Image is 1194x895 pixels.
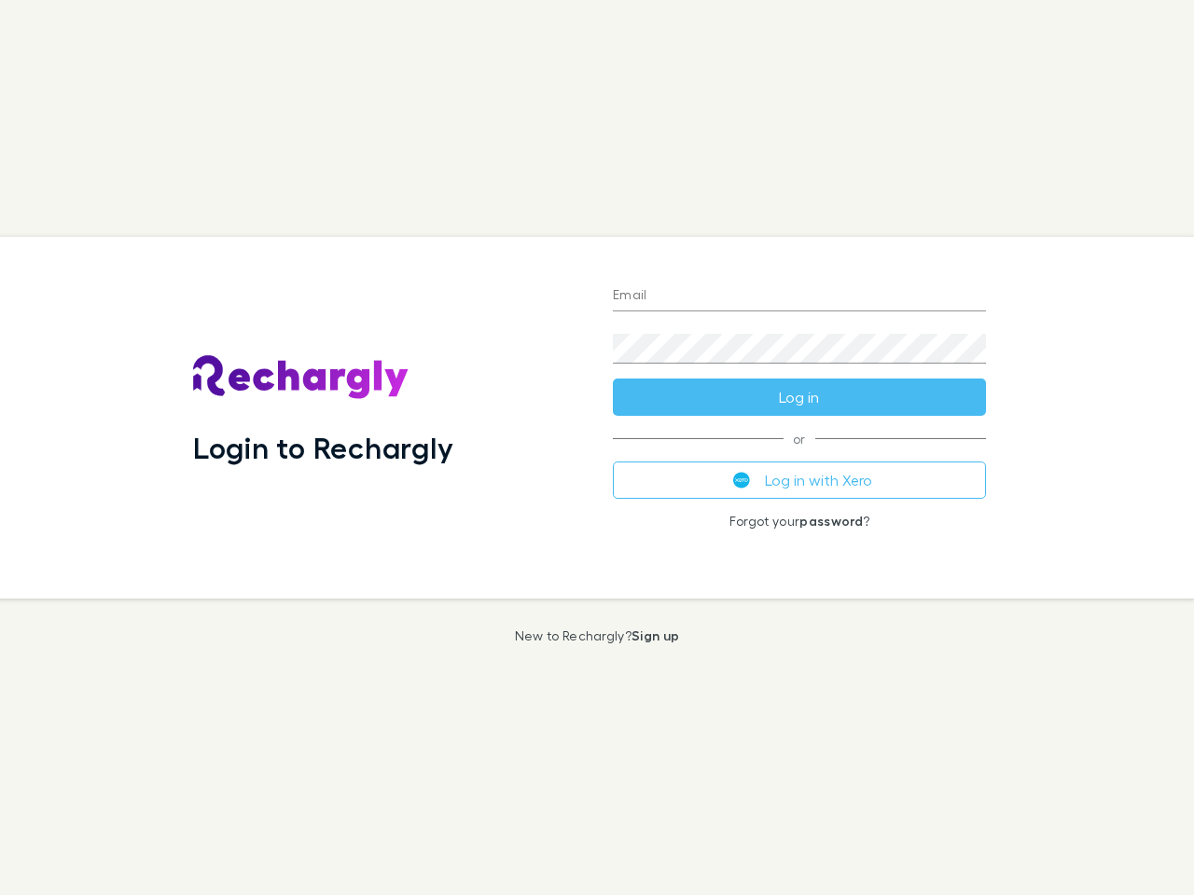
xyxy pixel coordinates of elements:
h1: Login to Rechargly [193,430,453,465]
p: Forgot your ? [613,514,986,529]
img: Xero's logo [733,472,750,489]
span: or [613,438,986,439]
img: Rechargly's Logo [193,355,410,400]
p: New to Rechargly? [515,628,680,643]
a: password [799,513,863,529]
button: Log in [613,379,986,416]
button: Log in with Xero [613,461,986,499]
a: Sign up [632,627,679,643]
